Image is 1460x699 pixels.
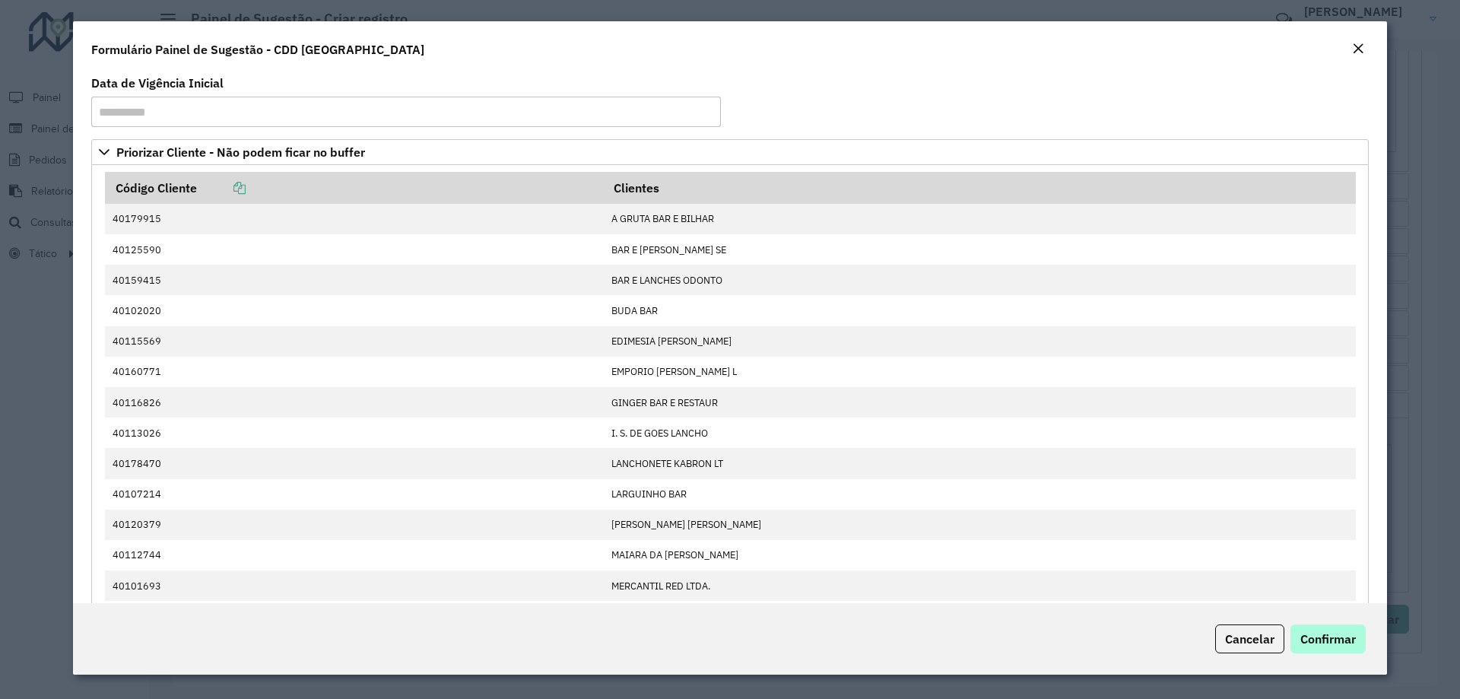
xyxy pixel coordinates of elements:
[603,510,1355,540] td: [PERSON_NAME] [PERSON_NAME]
[197,180,246,195] a: Copiar
[1290,624,1366,653] button: Confirmar
[105,510,604,540] td: 40120379
[603,326,1355,357] td: EDIMESIA [PERSON_NAME]
[105,234,604,265] td: 40125590
[603,570,1355,601] td: MERCANTIL RED LTDA.
[105,172,604,204] th: Código Cliente
[603,357,1355,387] td: EMPORIO [PERSON_NAME] L
[603,479,1355,510] td: LARGUINHO BAR
[105,326,604,357] td: 40115569
[105,204,604,234] td: 40179915
[105,479,604,510] td: 40107214
[105,448,604,478] td: 40178470
[1225,631,1274,647] span: Cancelar
[1352,43,1364,55] em: Fechar
[603,448,1355,478] td: LANCHONETE KABRON LT
[603,540,1355,570] td: MAIARA DA [PERSON_NAME]
[105,265,604,295] td: 40159415
[105,570,604,601] td: 40101693
[603,418,1355,448] td: I. S. DE GOES LANCHO
[105,295,604,326] td: 40102020
[603,295,1355,326] td: BUDA BAR
[91,40,424,59] h4: Formulário Painel de Sugestão - CDD [GEOGRAPHIC_DATA]
[603,265,1355,295] td: BAR E LANCHES ODONTO
[105,357,604,387] td: 40160771
[105,601,604,631] td: 40101701
[1215,624,1284,653] button: Cancelar
[603,387,1355,418] td: GINGER BAR E RESTAUR
[1347,40,1369,59] button: Close
[116,146,365,158] span: Priorizar Cliente - Não podem ficar no buffer
[603,601,1355,631] td: MERCANTIL RED LTDA.
[603,172,1355,204] th: Clientes
[105,418,604,448] td: 40113026
[105,387,604,418] td: 40116826
[105,540,604,570] td: 40112744
[1300,631,1356,647] span: Confirmar
[603,234,1355,265] td: BAR E [PERSON_NAME] SE
[91,74,224,92] label: Data de Vigência Inicial
[603,204,1355,234] td: A GRUTA BAR E BILHAR
[91,139,1369,165] a: Priorizar Cliente - Não podem ficar no buffer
